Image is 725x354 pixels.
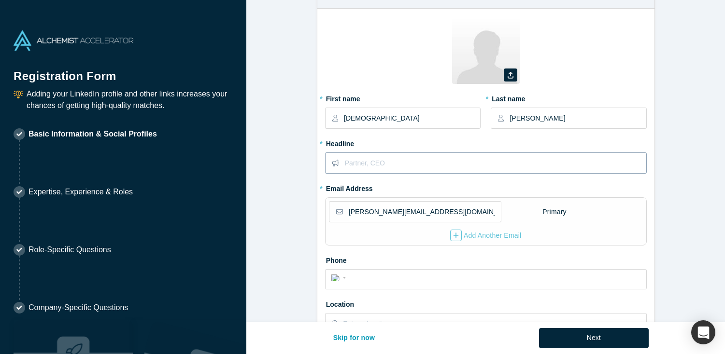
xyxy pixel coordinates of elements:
div: Add Another Email [450,230,522,241]
p: Adding your LinkedIn profile and other links increases your chances of getting high-quality matches. [27,88,233,111]
img: Alchemist Accelerator Logo [14,30,133,51]
label: Last name [491,91,646,104]
p: Company-Specific Questions [28,302,128,313]
div: Primary [542,204,567,220]
h1: Registration Form [14,57,233,85]
input: Partner, CEO [345,153,646,173]
label: First name [325,91,481,104]
label: Email Address [325,180,373,194]
button: Next [539,328,649,348]
label: Headline [325,136,647,149]
button: Skip for now [323,328,385,348]
button: Add Another Email [450,229,522,242]
label: Location [325,296,647,310]
input: Enter a location [343,313,645,334]
label: Phone [325,252,647,266]
p: Role-Specific Questions [28,244,111,256]
p: Basic Information & Social Profiles [28,128,157,140]
p: Expertise, Experience & Roles [28,186,133,198]
img: Profile user default [452,16,520,84]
